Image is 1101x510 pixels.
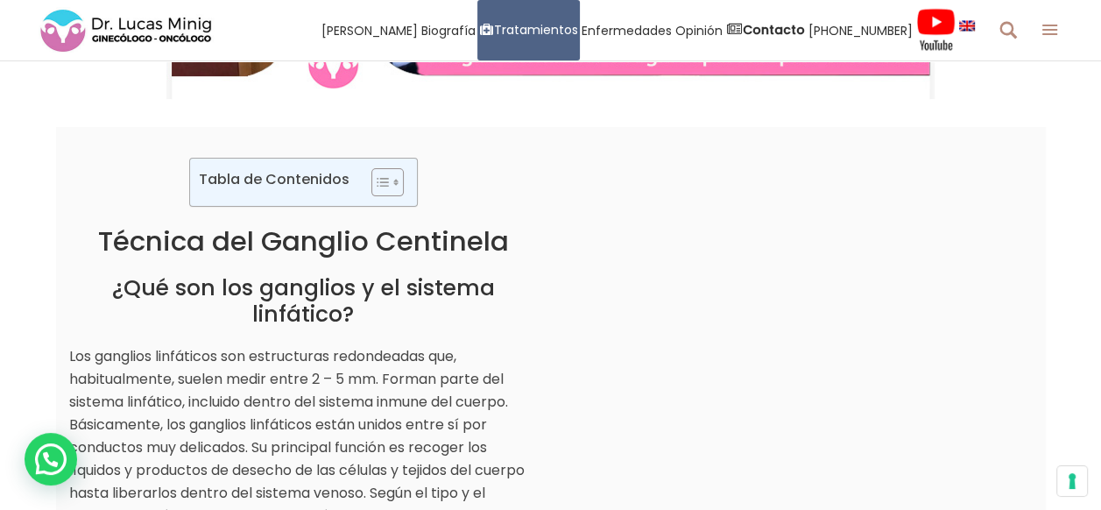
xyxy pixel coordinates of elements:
span: Biografía [421,20,476,40]
p: Tabla de Contenidos [199,169,349,189]
button: Sus preferencias de consentimiento para tecnologías de seguimiento [1057,466,1087,496]
span: [PERSON_NAME] [321,20,418,40]
h2: ¿Qué son los ganglios y el sistema linfático? [69,275,538,328]
span: [PHONE_NUMBER] [808,20,913,40]
img: language english [959,20,975,31]
h1: Técnica del Ganglio Centinela [69,224,538,258]
span: Opinión [675,20,723,40]
strong: Contacto [743,21,805,39]
span: Enfermedades [582,20,672,40]
img: Videos Youtube Ginecología [916,8,956,52]
a: Toggle Table of Content [358,167,399,197]
span: Tratamientos [494,20,578,40]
